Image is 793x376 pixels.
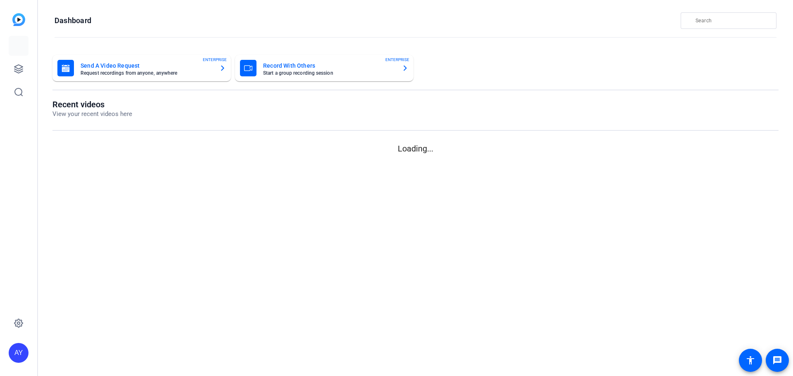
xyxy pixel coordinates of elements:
button: Record With OthersStart a group recording sessionENTERPRISE [235,55,413,81]
span: ENTERPRISE [385,57,409,63]
p: View your recent videos here [52,109,132,119]
img: blue-gradient.svg [12,13,25,26]
p: Loading... [52,142,779,155]
h1: Dashboard [55,16,91,26]
h1: Recent videos [52,99,132,109]
input: Search [696,16,770,26]
mat-card-subtitle: Start a group recording session [263,71,395,76]
mat-icon: accessibility [746,355,755,365]
mat-card-title: Send A Video Request [81,61,213,71]
button: Send A Video RequestRequest recordings from anyone, anywhereENTERPRISE [52,55,231,81]
div: AY [9,343,28,363]
mat-card-subtitle: Request recordings from anyone, anywhere [81,71,213,76]
mat-icon: message [772,355,782,365]
span: ENTERPRISE [203,57,227,63]
mat-card-title: Record With Others [263,61,395,71]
